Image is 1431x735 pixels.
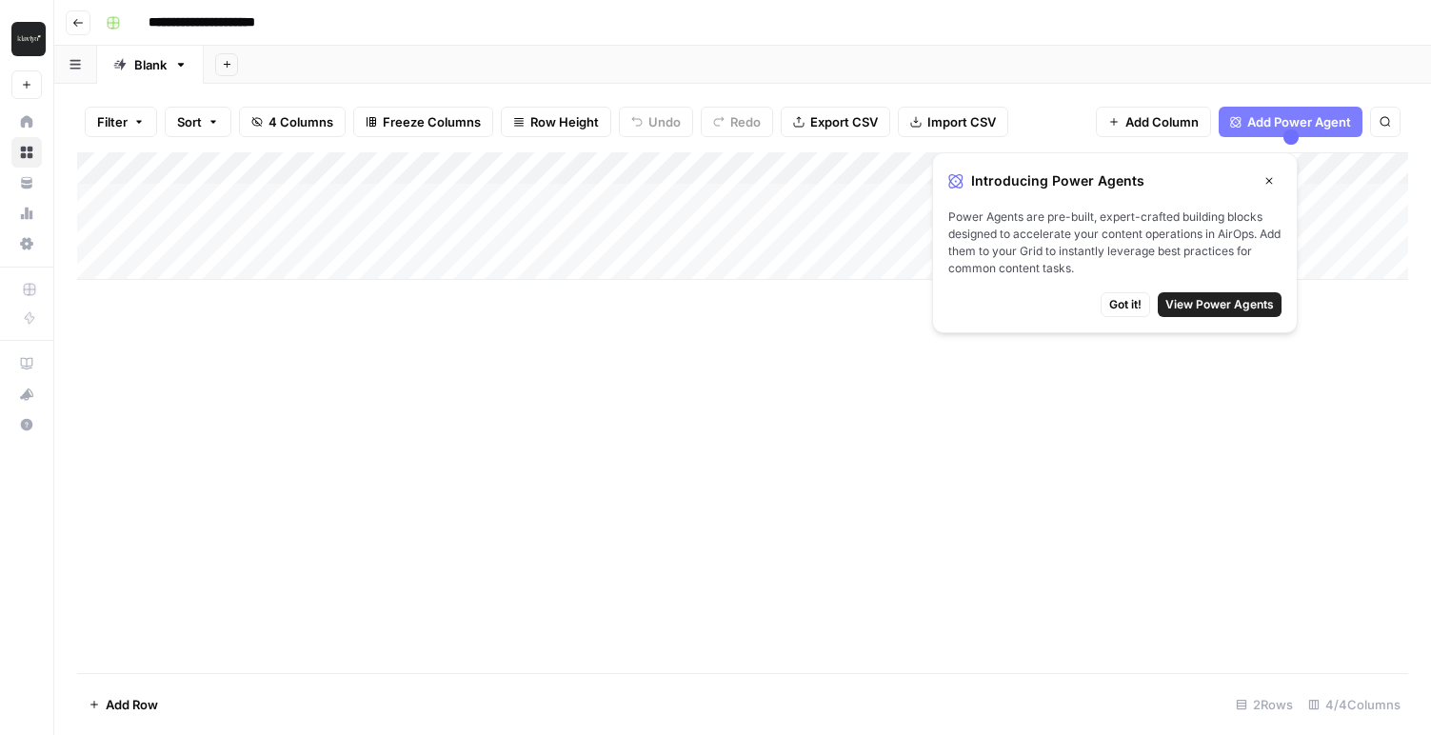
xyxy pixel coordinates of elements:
[927,112,996,131] span: Import CSV
[11,107,42,137] a: Home
[268,112,333,131] span: 4 Columns
[898,107,1008,137] button: Import CSV
[1301,689,1408,720] div: 4/4 Columns
[11,22,46,56] img: Klaviyo Logo
[134,55,167,74] div: Blank
[948,169,1282,193] div: Introducing Power Agents
[530,112,599,131] span: Row Height
[239,107,346,137] button: 4 Columns
[11,137,42,168] a: Browse
[1228,689,1301,720] div: 2 Rows
[97,46,204,84] a: Blank
[77,689,169,720] button: Add Row
[11,228,42,259] a: Settings
[619,107,693,137] button: Undo
[11,379,42,409] button: What's new?
[701,107,773,137] button: Redo
[1158,292,1282,317] button: View Power Agents
[11,348,42,379] a: AirOps Academy
[165,107,231,137] button: Sort
[1165,296,1274,313] span: View Power Agents
[177,112,202,131] span: Sort
[85,107,157,137] button: Filter
[383,112,481,131] span: Freeze Columns
[1125,112,1199,131] span: Add Column
[12,380,41,408] div: What's new?
[1247,112,1351,131] span: Add Power Agent
[730,112,761,131] span: Redo
[11,168,42,198] a: Your Data
[353,107,493,137] button: Freeze Columns
[106,695,158,714] span: Add Row
[648,112,681,131] span: Undo
[11,15,42,63] button: Workspace: Klaviyo
[1101,292,1150,317] button: Got it!
[1096,107,1211,137] button: Add Column
[810,112,878,131] span: Export CSV
[11,198,42,228] a: Usage
[501,107,611,137] button: Row Height
[97,112,128,131] span: Filter
[948,209,1282,277] span: Power Agents are pre-built, expert-crafted building blocks designed to accelerate your content op...
[1109,296,1142,313] span: Got it!
[1219,107,1362,137] button: Add Power Agent
[11,409,42,440] button: Help + Support
[781,107,890,137] button: Export CSV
